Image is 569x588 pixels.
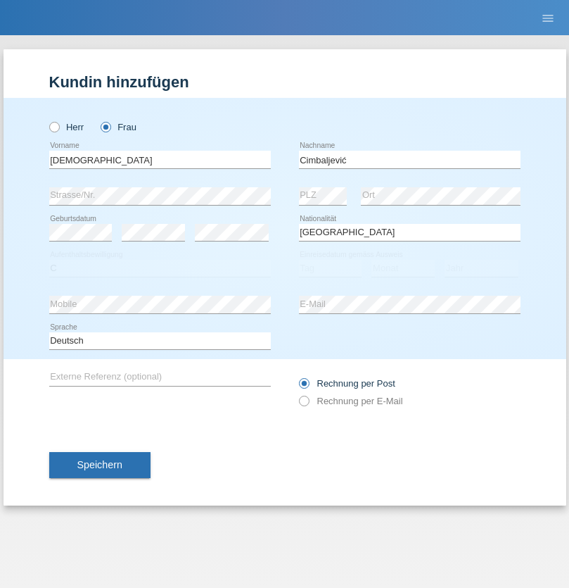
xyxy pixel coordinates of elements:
[541,11,555,25] i: menu
[299,396,308,413] input: Rechnung per E-Mail
[534,13,562,22] a: menu
[101,122,136,132] label: Frau
[49,73,520,91] h1: Kundin hinzufügen
[299,378,395,389] label: Rechnung per Post
[299,396,403,406] label: Rechnung per E-Mail
[77,459,122,470] span: Speichern
[49,452,151,479] button: Speichern
[49,122,84,132] label: Herr
[101,122,110,131] input: Frau
[299,378,308,396] input: Rechnung per Post
[49,122,58,131] input: Herr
